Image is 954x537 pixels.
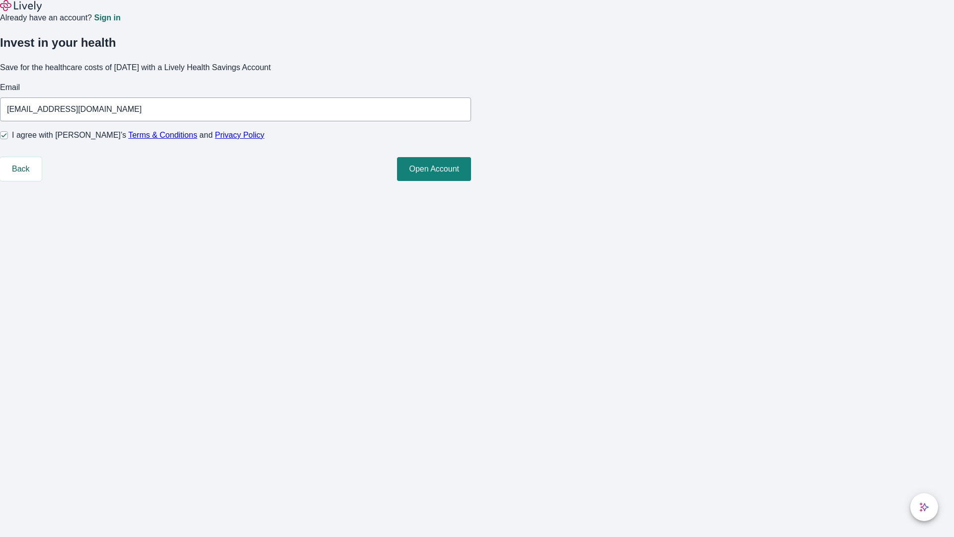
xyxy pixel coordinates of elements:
a: Privacy Policy [215,131,265,139]
button: chat [910,493,938,521]
a: Sign in [94,14,120,22]
a: Terms & Conditions [128,131,197,139]
svg: Lively AI Assistant [919,502,929,512]
span: I agree with [PERSON_NAME]’s and [12,129,264,141]
button: Open Account [397,157,471,181]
